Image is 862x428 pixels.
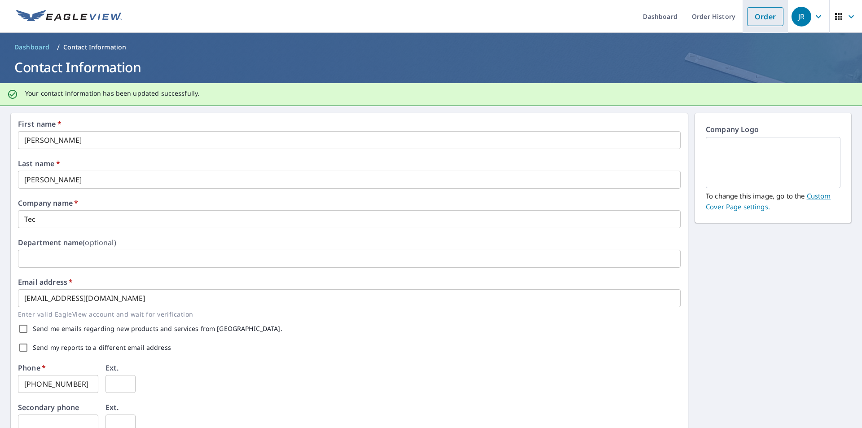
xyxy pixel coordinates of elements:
[18,199,78,207] label: Company name
[747,7,783,26] a: Order
[717,138,830,187] img: EmptyCustomerLogo.png
[83,238,116,247] b: (optional)
[18,120,62,128] label: First name
[706,124,840,137] p: Company Logo
[106,364,119,371] label: Ext.
[33,326,282,332] label: Send me emails regarding new products and services from [GEOGRAPHIC_DATA].
[16,10,122,23] img: EV Logo
[25,89,199,97] p: Your contact information has been updated successfully.
[33,344,171,351] label: Send my reports to a different email address
[11,40,53,54] a: Dashboard
[18,239,116,246] label: Department name
[792,7,811,26] div: JR
[18,160,60,167] label: Last name
[14,43,50,52] span: Dashboard
[18,278,73,286] label: Email address
[706,188,840,212] p: To change this image, go to the
[106,404,119,411] label: Ext.
[11,40,851,54] nav: breadcrumb
[57,42,60,53] li: /
[11,58,851,76] h1: Contact Information
[63,43,127,52] p: Contact Information
[18,309,674,319] p: Enter valid EagleView account and wait for verification
[18,364,46,371] label: Phone
[18,404,79,411] label: Secondary phone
